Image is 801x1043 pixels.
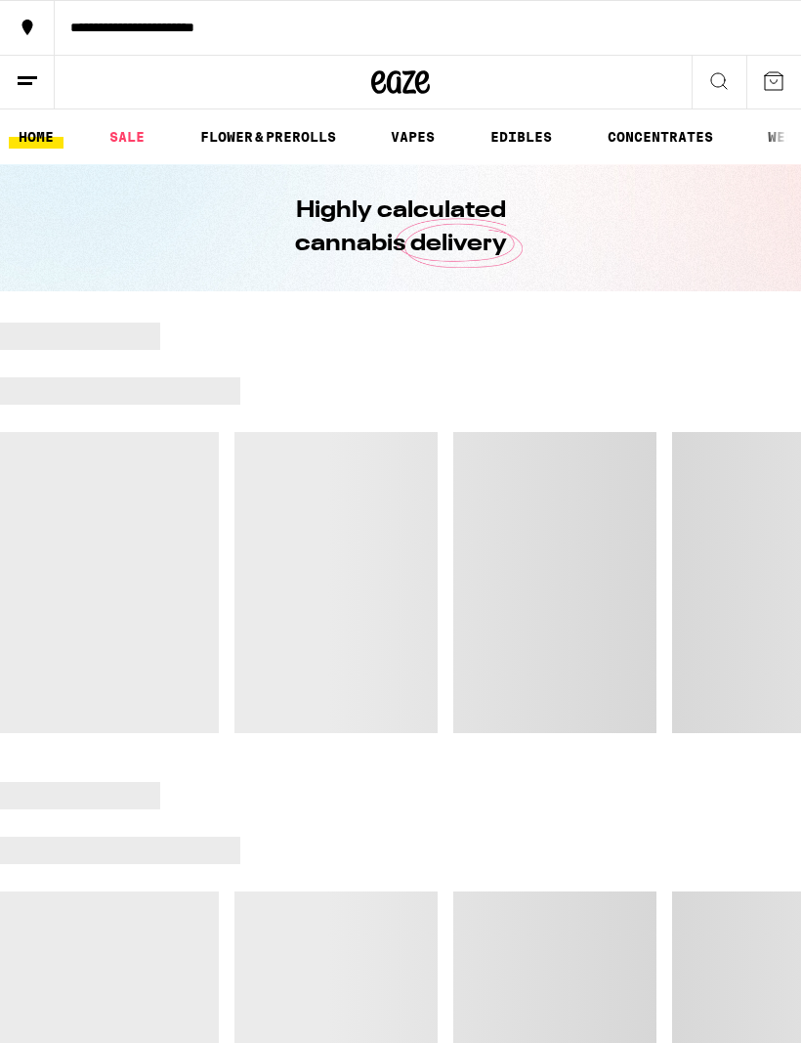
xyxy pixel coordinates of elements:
[381,125,444,149] a: VAPES
[190,125,346,149] a: FLOWER & PREROLLS
[481,125,562,149] a: EDIBLES
[100,125,154,149] a: SALE
[239,195,562,261] h1: Highly calculated cannabis delivery
[9,125,63,149] a: HOME
[598,125,723,149] a: CONCENTRATES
